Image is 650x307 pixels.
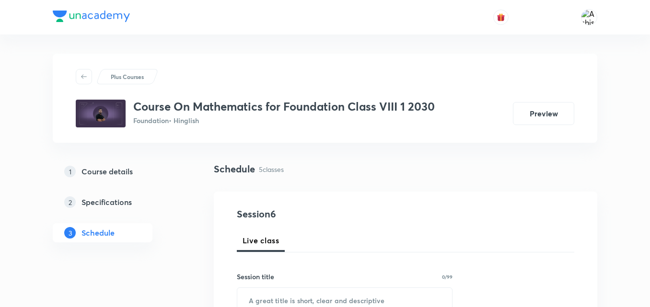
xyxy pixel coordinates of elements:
[64,166,76,177] p: 1
[259,164,284,174] p: 5 classes
[53,162,183,181] a: 1Course details
[64,227,76,239] p: 3
[237,207,412,221] h4: Session 6
[64,196,76,208] p: 2
[53,193,183,212] a: 2Specifications
[81,166,133,177] h5: Course details
[81,227,115,239] h5: Schedule
[497,13,505,22] img: avatar
[53,11,130,24] a: Company Logo
[237,272,274,282] h6: Session title
[214,162,255,176] h4: Schedule
[442,274,453,279] p: 0/99
[53,11,130,22] img: Company Logo
[513,102,574,125] button: Preview
[133,100,435,114] h3: Course On Mathematics for Foundation Class VIII 1 2030
[111,72,144,81] p: Plus Courses
[81,196,132,208] h5: Specifications
[133,115,435,125] p: Foundation • Hinglish
[581,9,597,25] img: Ashish Kumar
[243,235,279,246] span: Live class
[76,100,126,127] img: 3ec1504ca3ed45dba0621876b89a3880.jpg
[493,10,509,25] button: avatar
